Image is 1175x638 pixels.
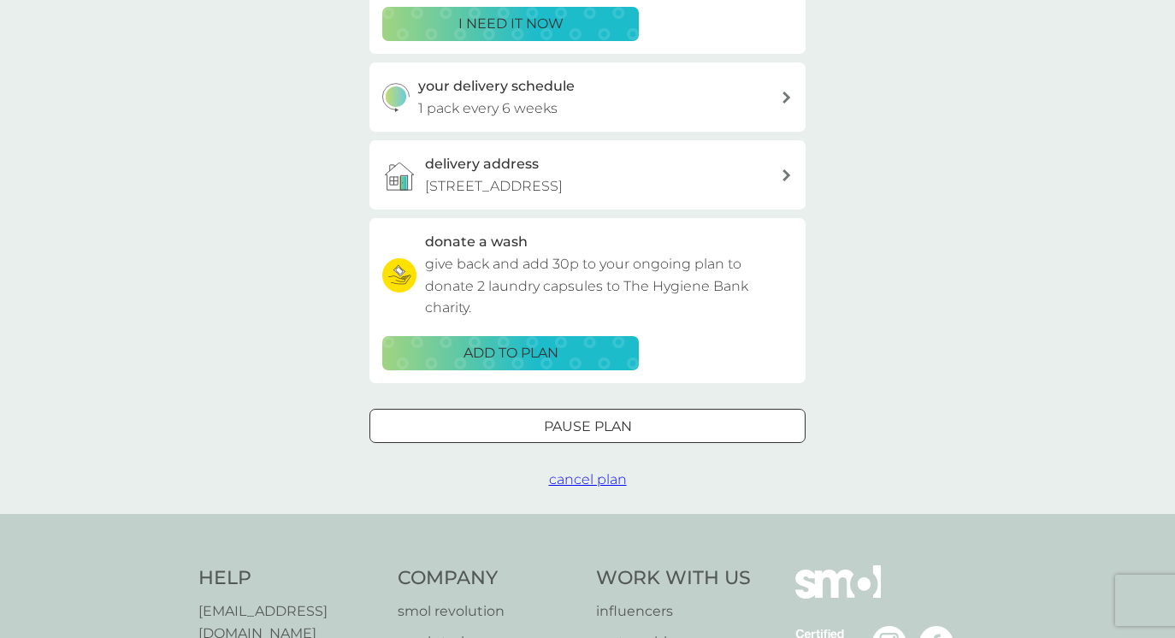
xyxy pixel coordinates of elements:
h4: Help [198,565,381,592]
p: 1 pack every 6 weeks [418,97,558,120]
p: ADD TO PLAN [464,342,558,364]
p: Pause plan [544,416,632,438]
a: delivery address[STREET_ADDRESS] [369,140,806,210]
h3: your delivery schedule [418,75,575,97]
button: ADD TO PLAN [382,336,639,370]
a: influencers [596,600,751,623]
p: give back and add 30p to your ongoing plan to donate 2 laundry capsules to The Hygiene Bank charity. [425,253,793,319]
h3: delivery address [425,153,539,175]
button: your delivery schedule1 pack every 6 weeks [369,62,806,132]
img: smol [795,565,881,623]
h3: donate a wash [425,231,528,253]
p: [STREET_ADDRESS] [425,175,563,198]
h4: Company [398,565,580,592]
p: i need it now [458,13,564,35]
span: cancel plan [549,471,627,487]
button: cancel plan [549,469,627,491]
button: i need it now [382,7,639,41]
button: Pause plan [369,409,806,443]
a: smol revolution [398,600,580,623]
h4: Work With Us [596,565,751,592]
